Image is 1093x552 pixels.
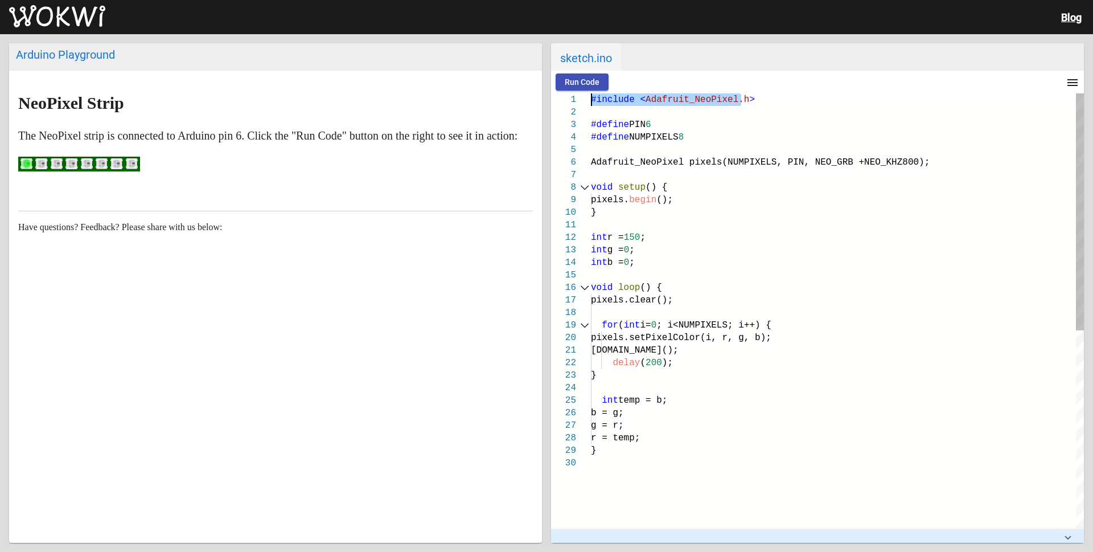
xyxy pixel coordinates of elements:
[651,320,657,330] span: 0
[629,257,635,268] span: ;
[591,370,597,381] span: }
[602,395,618,406] span: int
[551,194,576,206] div: 9
[618,283,640,293] span: loop
[662,358,673,368] span: );
[551,93,576,106] div: 1
[591,445,597,456] span: }
[591,245,607,255] span: int
[646,120,651,130] span: 6
[551,43,621,71] span: sketch.ino
[551,369,576,382] div: 23
[749,95,755,105] span: >
[551,332,576,344] div: 20
[1061,11,1082,23] a: Blog
[591,207,597,218] span: }
[602,320,618,330] span: for
[618,395,667,406] span: temp = b;
[679,132,684,142] span: 8
[551,281,576,294] div: 16
[624,232,640,243] span: 150
[551,407,576,419] div: 26
[591,295,673,305] span: pixels.clear();
[591,420,624,431] span: g = r;
[9,5,105,28] img: Wokwi
[591,120,629,130] span: #define
[551,294,576,306] div: 17
[656,195,673,205] span: ();
[551,244,576,256] div: 13
[551,319,576,332] div: 19
[551,344,576,357] div: 21
[591,232,607,243] span: int
[646,182,667,193] span: () {
[551,181,576,194] div: 8
[551,231,576,244] div: 12
[624,245,630,255] span: 0
[640,283,661,293] span: () {
[551,131,576,144] div: 4
[551,256,576,269] div: 14
[607,257,624,268] span: b =
[646,95,749,105] span: Adafruit_NeoPixel.h
[607,245,624,255] span: g =
[551,419,576,432] div: 27
[551,306,576,319] div: 18
[18,94,533,112] h2: NeoPixel Strip
[591,408,624,418] span: b = g;
[640,95,646,105] span: <
[551,156,576,169] div: 6
[640,358,646,368] span: (
[16,48,115,62] font: Arduino Playground
[591,157,864,167] span: Adafruit_NeoPixel pixels(NUMPIXELS, PIN, NEO_GRB +
[551,144,576,156] div: 5
[646,358,662,368] span: 200
[591,283,613,293] span: void
[551,394,576,407] div: 25
[656,320,771,330] span: ; i<NUMPIXELS; i++) {
[18,126,533,145] p: The NeoPixel strip is connected to Arduino pin 6. Click the "Run Code" button on the right to see...
[629,132,678,142] span: NUMPIXELS
[551,269,576,281] div: 15
[591,333,771,343] span: pixels.setPixelColor(i, r, g, b);
[591,257,607,268] span: int
[1066,76,1079,89] mat-icon: menu
[591,95,635,105] span: #include
[624,320,640,330] span: int
[613,358,640,368] span: delay
[551,219,576,231] div: 11
[591,132,629,142] span: #define
[629,245,635,255] span: ;
[551,106,576,118] div: 2
[551,432,576,444] div: 28
[551,444,576,457] div: 29
[591,433,640,443] span: r = temp;
[551,169,576,181] div: 7
[551,357,576,369] div: 22
[551,118,576,131] div: 3
[551,206,576,219] div: 10
[18,222,223,232] span: Have questions? Feedback? Please share with us below:
[551,457,576,469] div: 30
[556,73,609,91] button: Run Code
[607,232,624,243] span: r =
[591,182,613,193] span: void
[640,320,651,330] span: i=
[640,232,646,243] span: ;
[565,77,599,87] span: Run Code
[624,257,630,268] span: 0
[618,320,624,330] span: (
[629,195,656,205] span: begin
[591,345,679,355] span: [DOMAIN_NAME]();
[591,195,629,205] span: pixels.
[864,157,930,167] span: NEO_KHZ800);
[551,382,576,394] div: 24
[618,182,646,193] span: setup
[629,120,646,130] span: PIN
